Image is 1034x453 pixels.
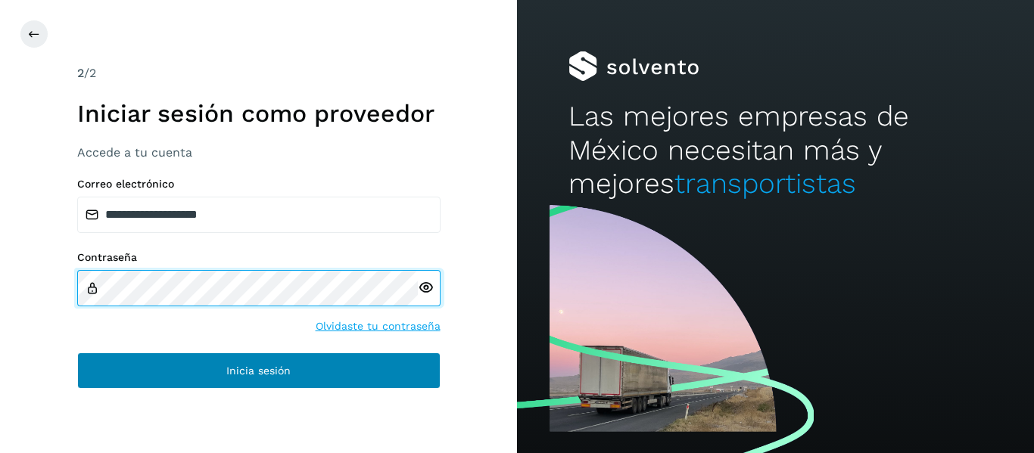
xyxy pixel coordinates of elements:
label: Contraseña [77,251,441,264]
span: transportistas [674,167,856,200]
span: Inicia sesión [226,365,291,376]
a: Olvidaste tu contraseña [316,318,441,334]
span: 2 [77,66,84,80]
h3: Accede a tu cuenta [77,145,441,160]
h1: Iniciar sesión como proveedor [77,99,441,128]
label: Correo electrónico [77,178,441,191]
button: Inicia sesión [77,352,441,389]
h2: Las mejores empresas de México necesitan más y mejores [568,100,982,200]
div: /2 [77,64,441,82]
